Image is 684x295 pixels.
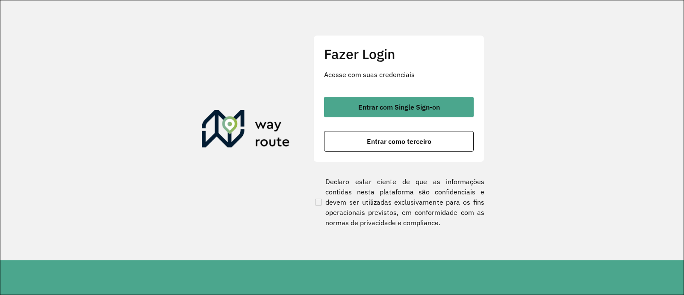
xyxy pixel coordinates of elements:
img: Roteirizador AmbevTech [202,110,290,151]
span: Entrar com Single Sign-on [358,104,440,110]
h2: Fazer Login [324,46,474,62]
button: button [324,131,474,152]
button: button [324,97,474,117]
span: Entrar como terceiro [367,138,431,145]
label: Declaro estar ciente de que as informações contidas nesta plataforma são confidenciais e devem se... [313,176,484,228]
p: Acesse com suas credenciais [324,69,474,80]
